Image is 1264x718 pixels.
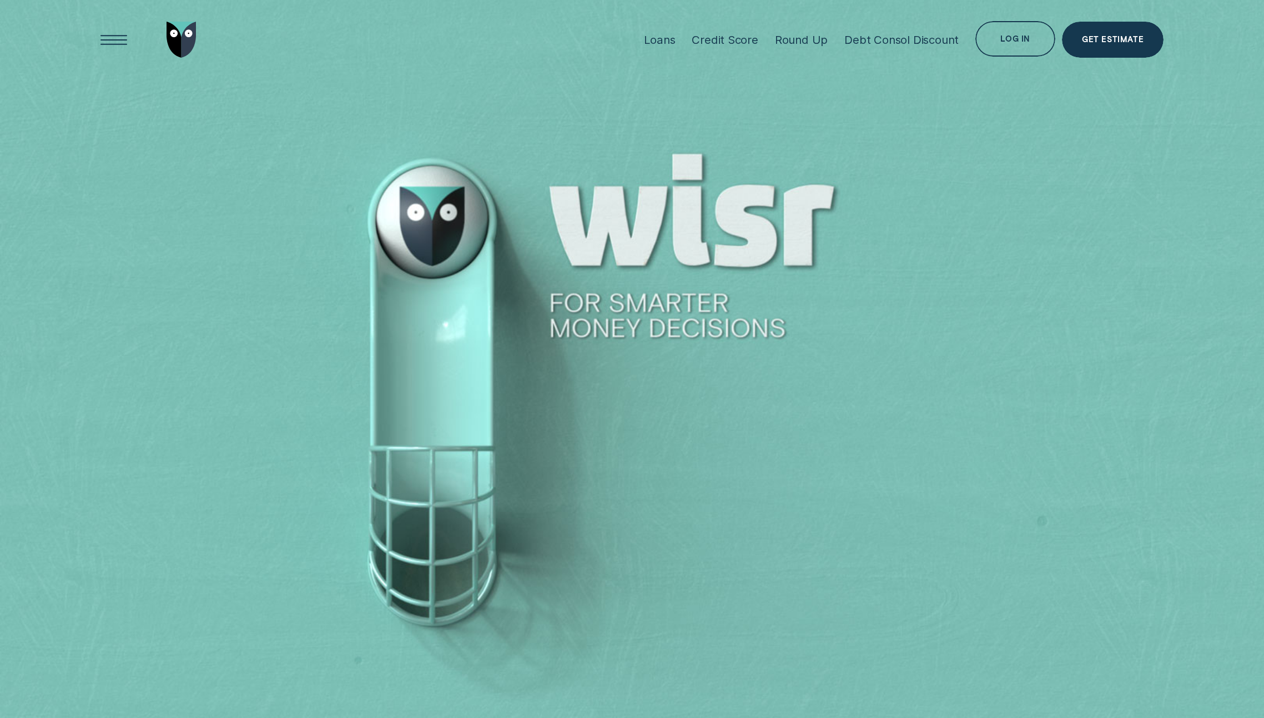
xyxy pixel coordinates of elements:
div: Round Up [775,33,828,47]
div: Loans [644,33,675,47]
button: Open Menu [96,22,132,58]
a: Get Estimate [1062,22,1164,58]
div: Credit Score [692,33,758,47]
div: Debt Consol Discount [844,33,959,47]
img: Wisr [167,22,197,58]
button: Log in [975,21,1055,57]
